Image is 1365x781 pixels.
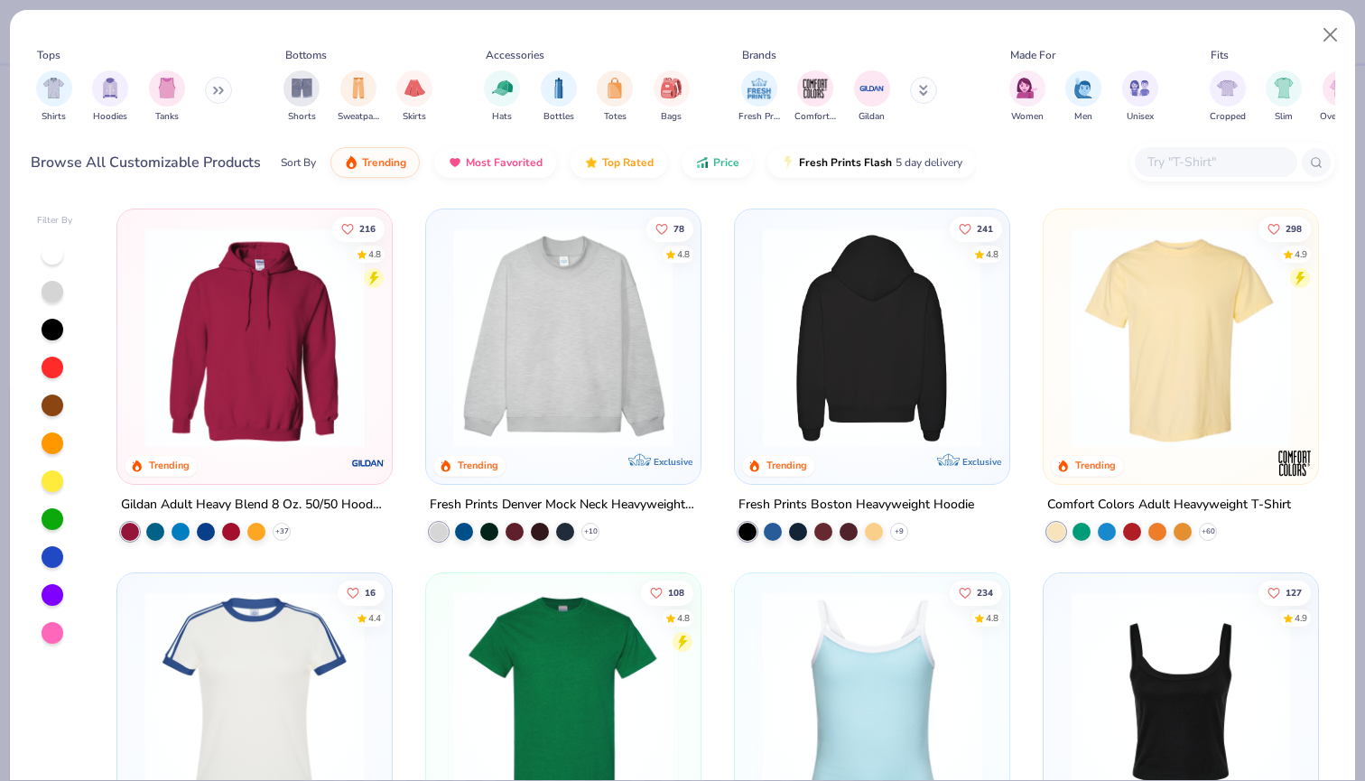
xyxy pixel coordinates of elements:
[1211,47,1229,63] div: Fits
[661,78,681,98] img: Bags Image
[602,155,654,170] span: Top Rated
[677,247,690,261] div: 4.8
[646,216,693,241] button: Like
[366,588,376,597] span: 16
[149,70,185,124] div: filter for Tanks
[584,526,598,537] span: + 10
[1074,110,1092,124] span: Men
[859,75,886,102] img: Gildan Image
[1009,70,1045,124] button: filter button
[283,70,320,124] button: filter button
[654,70,690,124] button: filter button
[344,155,358,170] img: trending.gif
[369,247,382,261] div: 4.8
[673,224,684,233] span: 78
[1266,70,1302,124] button: filter button
[396,70,432,124] div: filter for Skirts
[1062,228,1300,448] img: 029b8af0-80e6-406f-9fdc-fdf898547912
[434,147,556,178] button: Most Favorited
[641,580,693,605] button: Like
[285,47,327,63] div: Bottoms
[713,155,739,170] span: Price
[492,110,512,124] span: Hats
[360,224,376,233] span: 216
[31,152,261,173] div: Browse All Customizable Products
[43,78,64,98] img: Shirts Image
[1320,110,1360,124] span: Oversized
[338,110,379,124] span: Sweatpants
[682,228,921,448] img: a90f7c54-8796-4cb2-9d6e-4e9644cfe0fe
[854,70,890,124] button: filter button
[484,70,520,124] button: filter button
[1210,110,1246,124] span: Cropped
[654,456,692,468] span: Exclusive
[338,70,379,124] button: filter button
[362,155,406,170] span: Trending
[333,216,385,241] button: Like
[668,588,684,597] span: 108
[738,70,780,124] button: filter button
[990,228,1229,448] img: 91acfc32-fd48-4d6b-bdad-a4c1a30ac3fc
[1274,78,1294,98] img: Slim Image
[584,155,599,170] img: TopRated.gif
[742,47,776,63] div: Brands
[1009,70,1045,124] div: filter for Women
[403,110,426,124] span: Skirts
[1210,70,1246,124] div: filter for Cropped
[962,456,1001,468] span: Exclusive
[753,228,991,448] img: d4a37e75-5f2b-4aef-9a6e-23330c63bbc0
[802,75,829,102] img: Comfort Colors Image
[486,47,544,63] div: Accessories
[1320,70,1360,124] div: filter for Oversized
[92,70,128,124] button: filter button
[430,494,697,516] div: Fresh Prints Denver Mock Neck Heavyweight Sweatshirt
[93,110,127,124] span: Hoodies
[794,110,836,124] span: Comfort Colors
[794,70,836,124] div: filter for Comfort Colors
[1017,78,1037,98] img: Women Image
[1129,78,1150,98] img: Unisex Image
[339,580,385,605] button: Like
[149,70,185,124] button: filter button
[604,110,627,124] span: Totes
[466,155,543,170] span: Most Favorited
[155,110,179,124] span: Tanks
[1275,110,1293,124] span: Slim
[1201,526,1214,537] span: + 60
[1314,18,1348,52] button: Close
[896,153,962,173] span: 5 day delivery
[1065,70,1101,124] div: filter for Men
[448,155,462,170] img: most_fav.gif
[100,78,120,98] img: Hoodies Image
[1276,445,1312,481] img: Comfort Colors logo
[1258,216,1311,241] button: Like
[369,611,382,625] div: 4.4
[1010,47,1055,63] div: Made For
[977,224,993,233] span: 241
[492,78,513,98] img: Hats Image
[746,75,773,102] img: Fresh Prints Image
[37,47,60,63] div: Tops
[396,70,432,124] button: filter button
[549,78,569,98] img: Bottles Image
[571,147,667,178] button: Top Rated
[1295,611,1307,625] div: 4.9
[1127,110,1154,124] span: Unisex
[895,526,904,537] span: + 9
[283,70,320,124] div: filter for Shorts
[986,247,998,261] div: 4.8
[444,228,682,448] img: f5d85501-0dbb-4ee4-b115-c08fa3845d83
[92,70,128,124] div: filter for Hoodies
[121,494,388,516] div: Gildan Adult Heavy Blend 8 Oz. 50/50 Hooded Sweatshirt
[654,70,690,124] div: filter for Bags
[157,78,177,98] img: Tanks Image
[859,110,885,124] span: Gildan
[484,70,520,124] div: filter for Hats
[1210,70,1246,124] button: filter button
[1146,152,1285,172] input: Try "T-Shirt"
[738,494,974,516] div: Fresh Prints Boston Heavyweight Hoodie
[1266,70,1302,124] div: filter for Slim
[350,445,386,481] img: Gildan logo
[288,110,316,124] span: Shorts
[597,70,633,124] button: filter button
